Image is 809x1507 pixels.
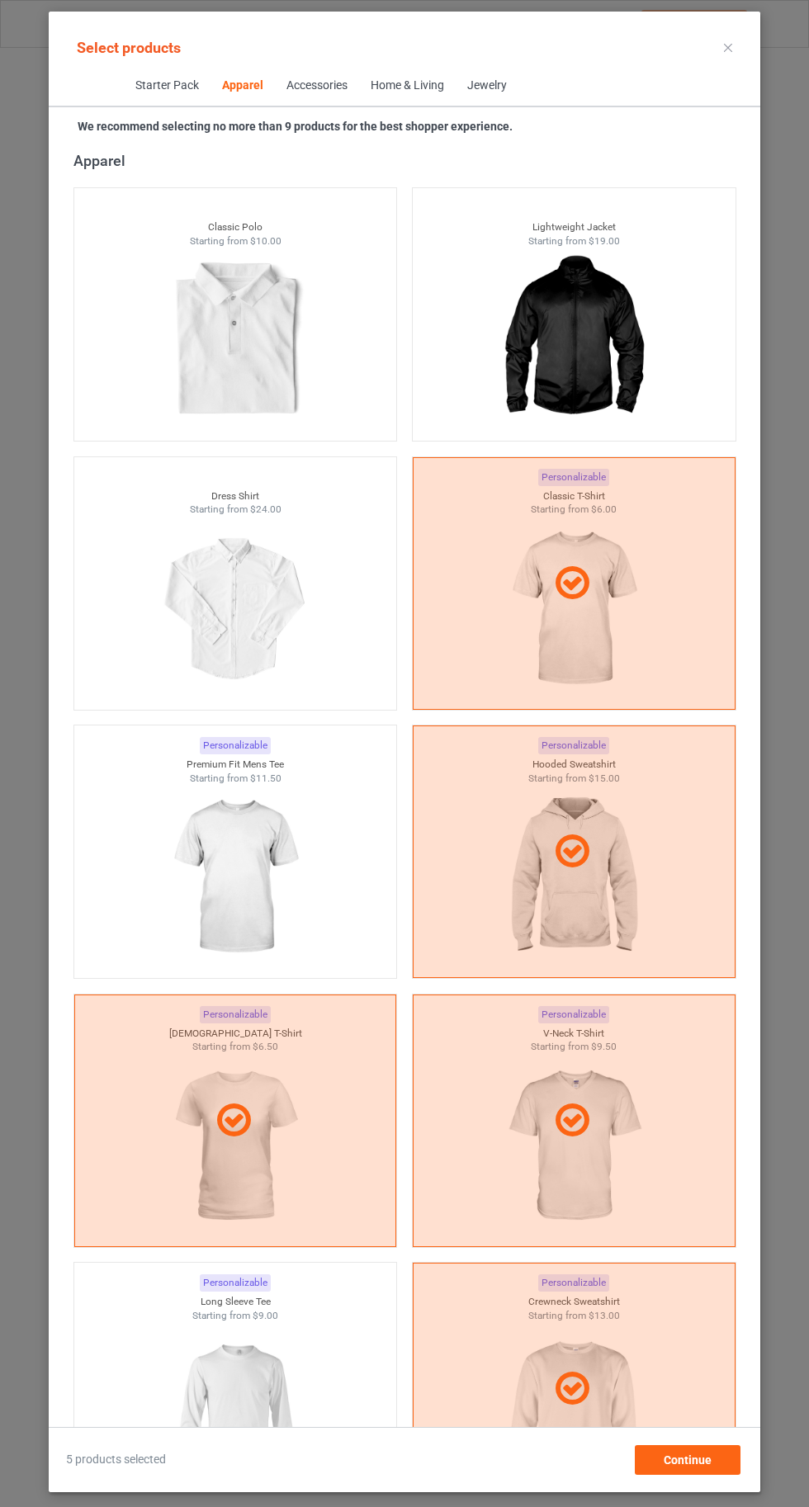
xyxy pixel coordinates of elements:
[286,78,347,94] div: Accessories
[635,1445,740,1475] div: Continue
[74,234,397,248] div: Starting from
[74,220,397,234] div: Classic Polo
[370,78,443,94] div: Home & Living
[161,785,309,970] img: regular.jpg
[74,489,397,503] div: Dress Shirt
[74,1295,397,1309] div: Long Sleeve Tee
[249,503,281,515] span: $24.00
[413,234,736,248] div: Starting from
[77,39,181,56] span: Select products
[221,78,263,94] div: Apparel
[74,1309,397,1323] div: Starting from
[249,772,281,784] span: $11.50
[466,78,506,94] div: Jewelry
[664,1453,712,1467] span: Continue
[413,220,736,234] div: Lightweight Jacket
[74,758,397,772] div: Premium Fit Mens Tee
[200,737,271,754] div: Personalizable
[161,517,309,702] img: regular.jpg
[74,503,397,517] div: Starting from
[249,235,281,247] span: $10.00
[74,772,397,786] div: Starting from
[123,66,210,106] span: Starter Pack
[589,235,620,247] span: $19.00
[78,120,513,133] strong: We recommend selecting no more than 9 products for the best shopper experience.
[66,1452,166,1468] span: 5 products selected
[73,151,744,170] div: Apparel
[161,248,309,432] img: regular.jpg
[253,1310,278,1321] span: $9.00
[499,248,647,432] img: regular.jpg
[161,1322,309,1507] img: regular.jpg
[200,1274,271,1292] div: Personalizable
